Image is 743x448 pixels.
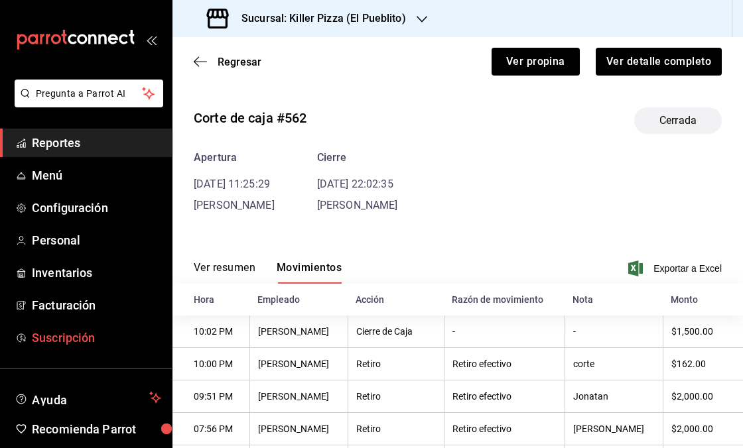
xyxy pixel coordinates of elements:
span: Ayuda [32,390,144,406]
h3: Sucursal: Killer Pizza (El Pueblito) [231,11,406,27]
time: [DATE] 11:25:29 [194,178,270,190]
button: Ver detalle completo [596,48,722,76]
span: [PERSON_NAME] [317,199,398,211]
button: Ver resumen [194,261,255,284]
span: Menú [32,166,161,184]
th: corte [565,348,663,380]
th: [PERSON_NAME] [249,315,348,348]
button: open_drawer_menu [146,34,157,45]
button: Pregunta a Parrot AI [15,80,163,107]
th: 10:00 PM [172,348,249,380]
button: Movimientos [277,261,342,284]
th: Empleado [249,284,348,315]
th: [PERSON_NAME] [249,413,348,445]
span: [PERSON_NAME] [194,199,275,211]
span: Suscripción [32,329,161,347]
th: - [565,315,663,348]
span: Inventarios [32,264,161,282]
th: Acción [348,284,444,315]
th: $2,000.00 [663,413,743,445]
span: Cerrada [651,113,705,129]
th: Retiro [348,413,444,445]
th: Retiro efectivo [444,380,565,413]
span: Configuración [32,199,161,217]
th: Monto [663,284,743,315]
th: Retiro [348,348,444,380]
th: - [444,315,565,348]
th: 07:56 PM [172,413,249,445]
span: Reportes [32,134,161,152]
span: Facturación [32,296,161,314]
th: $162.00 [663,348,743,380]
th: Razón de movimiento [444,284,565,315]
button: Exportar a Excel [631,260,722,276]
th: Jonatan [565,380,663,413]
span: Personal [32,231,161,249]
th: [PERSON_NAME] [249,380,348,413]
div: Corte de caja #562 [194,108,306,128]
th: $2,000.00 [663,380,743,413]
th: Retiro efectivo [444,348,565,380]
a: Pregunta a Parrot AI [9,96,163,110]
button: Ver propina [492,48,580,76]
button: Regresar [194,56,261,68]
th: Retiro efectivo [444,413,565,445]
th: [PERSON_NAME] [565,413,663,445]
th: Cierre de Caja [348,315,444,348]
th: Nota [565,284,663,315]
th: [PERSON_NAME] [249,348,348,380]
div: Cierre [317,150,398,166]
th: Hora [172,284,249,315]
span: Recomienda Parrot [32,420,161,438]
div: Apertura [194,150,275,166]
div: navigation tabs [194,261,342,284]
span: Pregunta a Parrot AI [36,87,143,101]
th: 09:51 PM [172,380,249,413]
th: $1,500.00 [663,315,743,348]
th: 10:02 PM [172,315,249,348]
time: [DATE] 22:02:35 [317,178,393,190]
span: Regresar [218,56,261,68]
th: Retiro [348,380,444,413]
